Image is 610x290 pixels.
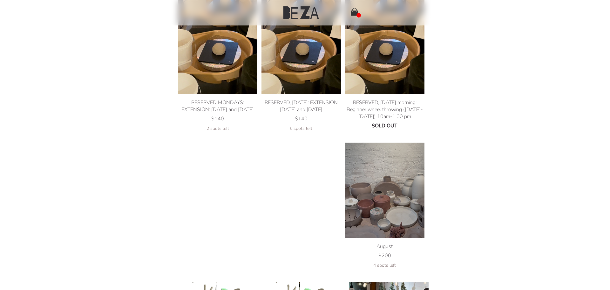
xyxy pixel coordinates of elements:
[261,44,341,131] a: RESERVED, TUESDAY: EXTENSION August 19 and 26 product photo RESERVED, [DATE]: EXTENSION [DATE] an...
[345,252,424,259] div: $200
[345,143,424,238] img: August product photo
[345,262,424,268] div: 4 spots left
[356,13,361,18] div: 1
[261,125,341,131] div: 5 spots left
[283,6,319,19] img: Beza Studio Logo
[261,99,341,113] div: RESERVED, [DATE]: EXTENSION [DATE] and [DATE]
[178,99,257,113] div: RESERVED MONDAYS: EXTENSION: [DATE] and [DATE]
[345,99,424,120] div: RESERVED, [DATE] morning: Beginner wheel throwing ([DATE]-[DATE]) 10am-1:00 pm
[345,44,424,129] a: RESERVED, WEDNESDAY morning: Beginner wheel throwing (July 9-Aug 13) 10am-1:00 pm product photo R...
[178,44,257,131] a: RESERVED MONDAYS: EXTENSION: August 18 and 25 product photo RESERVED MONDAYS: EXTENSION: [DATE] a...
[345,243,424,250] div: August
[351,8,358,18] a: 1
[178,115,257,122] div: $140
[345,188,424,268] a: August product photo August $200 4 spots left
[351,8,358,16] img: bag.png
[261,115,341,122] div: $140
[178,125,257,131] div: 2 spots left
[372,122,397,129] span: SOLD OUT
